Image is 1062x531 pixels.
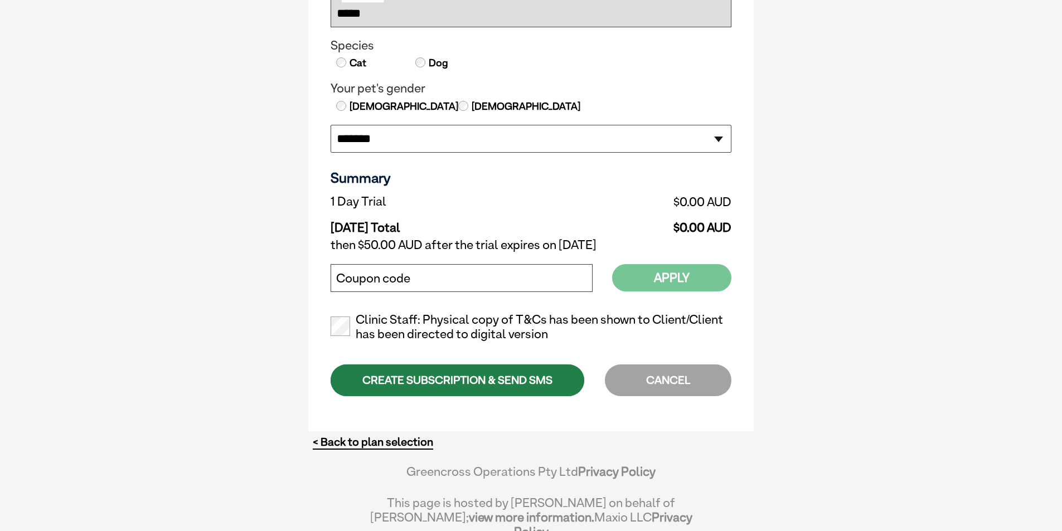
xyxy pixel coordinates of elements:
[331,38,731,53] legend: Species
[549,192,731,212] td: $0.00 AUD
[331,316,350,336] input: Clinic Staff: Physical copy of T&Cs has been shown to Client/Client has been directed to digital ...
[612,264,731,291] button: Apply
[331,81,731,96] legend: Your pet's gender
[549,212,731,235] td: $0.00 AUD
[336,271,410,286] label: Coupon code
[578,464,656,479] a: Privacy Policy
[331,212,549,235] td: [DATE] Total
[313,435,433,449] a: < Back to plan selection
[331,313,731,342] label: Clinic Staff: Physical copy of T&Cs has been shown to Client/Client has been directed to digital ...
[331,235,731,255] td: then $50.00 AUD after the trial expires on [DATE]
[331,192,549,212] td: 1 Day Trial
[605,364,731,396] div: CANCEL
[370,464,692,490] div: Greencross Operations Pty Ltd
[331,169,731,186] h3: Summary
[469,510,594,524] a: view more information.
[331,364,584,396] div: CREATE SUBSCRIPTION & SEND SMS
